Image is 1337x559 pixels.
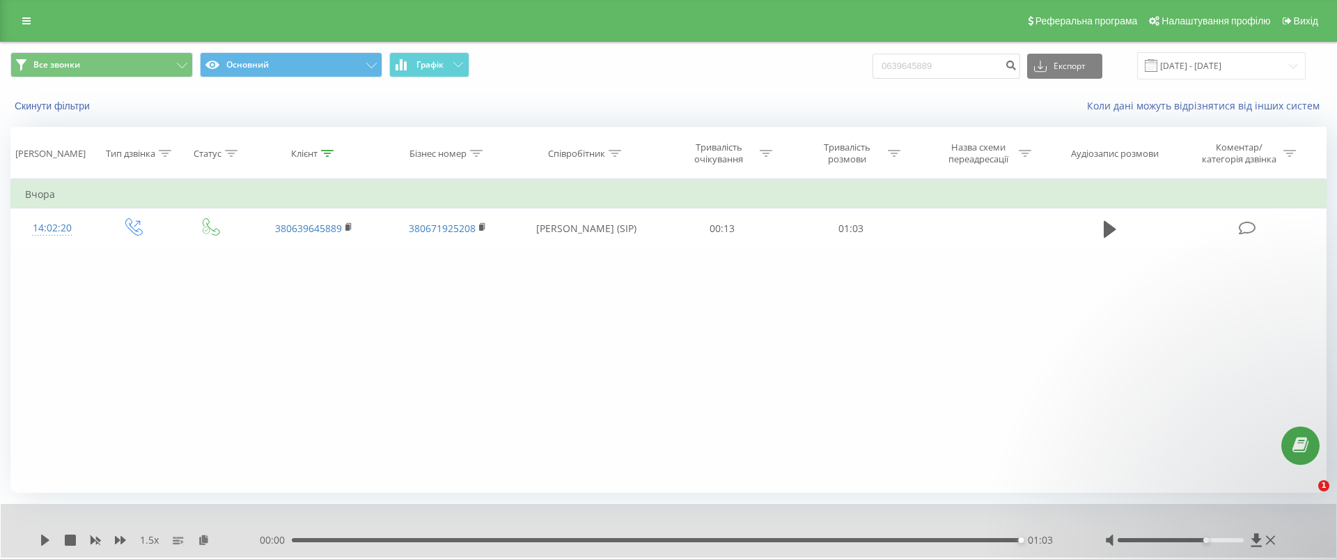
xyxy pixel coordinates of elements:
[1087,99,1327,112] a: Коли дані можуть відрізнятися вiд інших систем
[389,52,469,77] button: Графік
[1162,15,1270,26] span: Налаштування профілю
[682,141,756,165] div: Тривалість очікування
[260,533,292,547] span: 00:00
[140,533,159,547] span: 1.5 x
[1203,537,1209,543] div: Accessibility label
[941,141,1015,165] div: Назва схеми переадресації
[11,181,1327,208] td: Вчора
[10,100,97,112] button: Скинути фільтри
[10,52,193,77] button: Все звонки
[514,208,658,249] td: [PERSON_NAME] (SIP)
[810,141,884,165] div: Тривалість розмови
[291,148,318,160] div: Клієнт
[658,208,786,249] td: 00:13
[275,222,342,235] a: 380639645889
[1294,15,1318,26] span: Вихід
[1018,537,1024,543] div: Accessibility label
[1035,15,1138,26] span: Реферальна програма
[33,59,80,70] span: Все звонки
[1027,54,1102,79] button: Експорт
[548,148,605,160] div: Співробітник
[194,148,221,160] div: Статус
[25,215,79,242] div: 14:02:20
[1318,480,1329,491] span: 1
[1071,148,1159,160] div: Аудіозапис розмови
[106,148,155,160] div: Тип дзвінка
[1290,480,1323,514] iframe: Intercom live chat
[409,222,476,235] a: 380671925208
[1028,533,1053,547] span: 01:03
[200,52,382,77] button: Основний
[1198,141,1280,165] div: Коментар/категорія дзвінка
[15,148,86,160] div: [PERSON_NAME]
[416,60,444,70] span: Графік
[409,148,467,160] div: Бізнес номер
[786,208,914,249] td: 01:03
[873,54,1020,79] input: Пошук за номером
